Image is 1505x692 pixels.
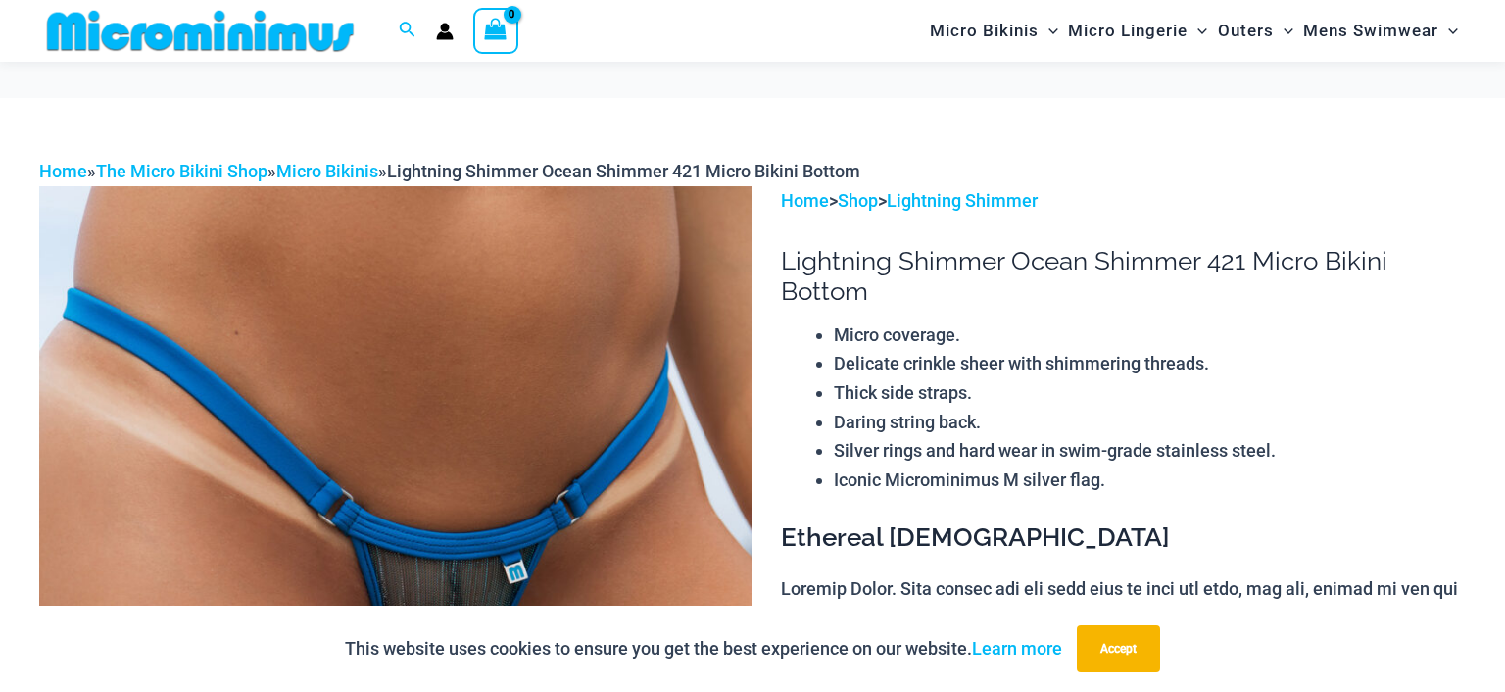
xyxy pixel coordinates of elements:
a: Shop [838,190,878,211]
a: Learn more [972,638,1062,659]
button: Accept [1077,625,1160,672]
img: MM SHOP LOGO FLAT [39,9,362,53]
span: » » » [39,161,860,181]
p: > > [781,186,1466,216]
a: View Shopping Cart, empty [473,8,518,53]
li: Daring string back. [834,408,1466,437]
h1: Lightning Shimmer Ocean Shimmer 421 Micro Bikini Bottom [781,246,1466,307]
li: Iconic Microminimus M silver flag. [834,466,1466,495]
a: Home [781,190,829,211]
span: Micro Lingerie [1068,6,1188,56]
li: Delicate crinkle sheer with shimmering threads. [834,349,1466,378]
a: Search icon link [399,19,416,43]
span: Micro Bikinis [930,6,1039,56]
li: Micro coverage. [834,321,1466,350]
a: Lightning Shimmer [887,190,1038,211]
a: Home [39,161,87,181]
a: Micro LingerieMenu ToggleMenu Toggle [1063,6,1212,56]
span: Lightning Shimmer Ocean Shimmer 421 Micro Bikini Bottom [387,161,860,181]
span: Outers [1218,6,1274,56]
span: Menu Toggle [1274,6,1293,56]
li: Silver rings and hard wear in swim-grade stainless steel. [834,436,1466,466]
span: Mens Swimwear [1303,6,1438,56]
nav: Site Navigation [922,3,1466,59]
a: Mens SwimwearMenu ToggleMenu Toggle [1298,6,1463,56]
span: Menu Toggle [1039,6,1058,56]
a: Account icon link [436,23,454,40]
a: OutersMenu ToggleMenu Toggle [1213,6,1298,56]
a: Micro Bikinis [276,161,378,181]
a: The Micro Bikini Shop [96,161,267,181]
p: This website uses cookies to ensure you get the best experience on our website. [345,634,1062,664]
h3: Ethereal [DEMOGRAPHIC_DATA] [781,521,1466,555]
span: Menu Toggle [1438,6,1458,56]
span: Menu Toggle [1188,6,1207,56]
li: Thick side straps. [834,378,1466,408]
a: Micro BikinisMenu ToggleMenu Toggle [925,6,1063,56]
